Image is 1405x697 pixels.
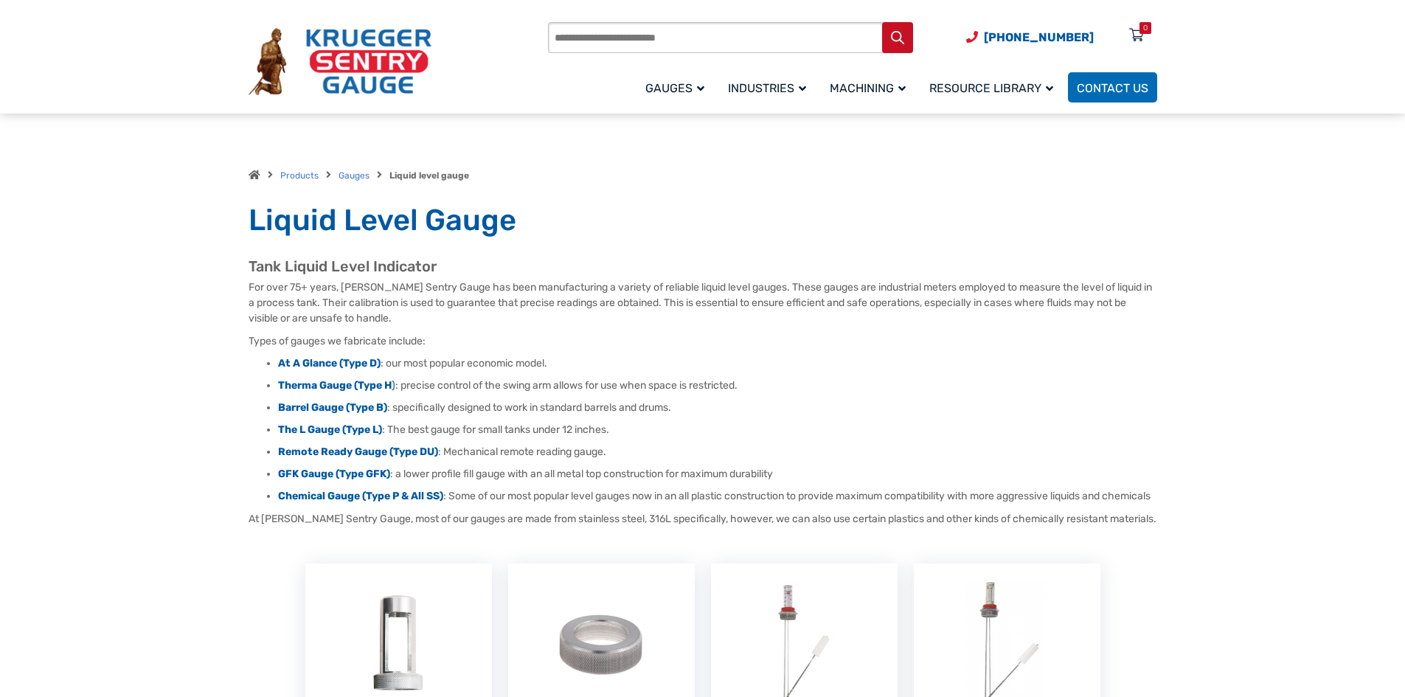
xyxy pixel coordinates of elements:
[929,81,1053,95] span: Resource Library
[278,445,1157,460] li: : Mechanical remote reading gauge.
[821,70,920,105] a: Machining
[280,170,319,181] a: Products
[278,468,390,480] a: GFK Gauge (Type GFK)
[645,81,704,95] span: Gauges
[278,489,1157,504] li: : Some of our most popular level gauges now in an all plastic construction to provide maximum com...
[984,30,1094,44] span: [PHONE_NUMBER]
[278,379,392,392] strong: Therma Gauge (Type H
[920,70,1068,105] a: Resource Library
[249,280,1157,326] p: For over 75+ years, [PERSON_NAME] Sentry Gauge has been manufacturing a variety of reliable liqui...
[249,28,431,96] img: Krueger Sentry Gauge
[278,445,438,458] a: Remote Ready Gauge (Type DU)
[1143,22,1148,34] div: 0
[389,170,469,181] strong: Liquid level gauge
[278,357,381,370] a: At A Glance (Type D)
[636,70,719,105] a: Gauges
[728,81,806,95] span: Industries
[278,401,387,414] a: Barrel Gauge (Type B)
[278,379,395,392] a: Therma Gauge (Type H)
[278,467,1157,482] li: : a lower profile fill gauge with an all metal top construction for maximum durability
[249,257,1157,276] h2: Tank Liquid Level Indicator
[339,170,370,181] a: Gauges
[278,490,443,502] a: Chemical Gauge (Type P & All SS)
[1077,81,1148,95] span: Contact Us
[249,202,1157,239] h1: Liquid Level Gauge
[278,423,1157,437] li: : The best gauge for small tanks under 12 inches.
[278,400,1157,415] li: : specifically designed to work in standard barrels and drums.
[278,423,382,436] a: The L Gauge (Type L)
[719,70,821,105] a: Industries
[278,356,1157,371] li: : our most popular economic model.
[278,378,1157,393] li: : precise control of the swing arm allows for use when space is restricted.
[249,333,1157,349] p: Types of gauges we fabricate include:
[830,81,906,95] span: Machining
[249,511,1157,527] p: At [PERSON_NAME] Sentry Gauge, most of our gauges are made from stainless steel, 316L specificall...
[966,28,1094,46] a: Phone Number (920) 434-8860
[1068,72,1157,103] a: Contact Us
